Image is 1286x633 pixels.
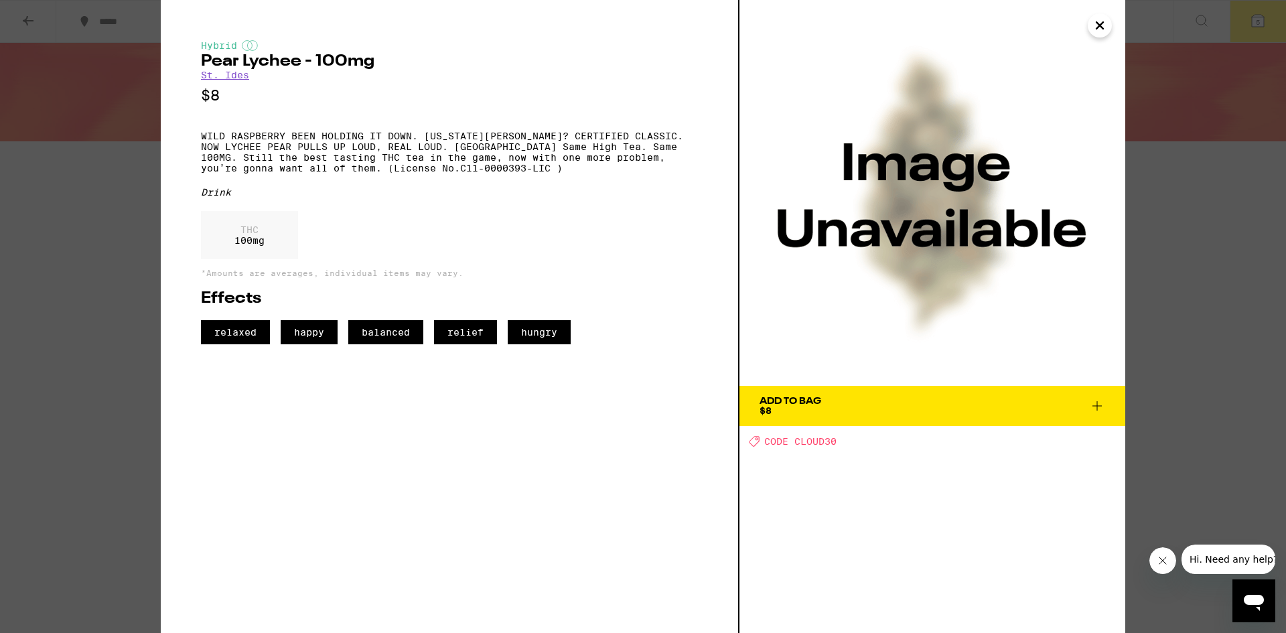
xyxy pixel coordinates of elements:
span: relaxed [201,320,270,344]
p: THC [234,224,265,235]
iframe: Close message [1149,547,1176,574]
iframe: Message from company [1182,545,1275,574]
p: WILD RASPBERRY BEEN HOLDING IT DOWN. [US_STATE][PERSON_NAME]? CERTIFIED CLASSIC. NOW LYCHEE PEAR ... [201,131,698,173]
p: *Amounts are averages, individual items may vary. [201,269,698,277]
span: Hi. Need any help? [8,9,96,20]
img: hybridColor.svg [242,40,258,51]
span: happy [281,320,338,344]
span: relief [434,320,497,344]
a: St. Ides [201,70,249,80]
p: $8 [201,87,698,104]
div: Drink [201,187,698,198]
span: $8 [760,405,772,416]
button: Add To Bag$8 [739,386,1125,426]
span: balanced [348,320,423,344]
h2: Pear Lychee - 100mg [201,54,698,70]
span: hungry [508,320,571,344]
div: Hybrid [201,40,698,51]
button: Close [1088,13,1112,38]
span: CODE CLOUD30 [764,436,837,447]
h2: Effects [201,291,698,307]
div: Add To Bag [760,397,821,406]
div: 100 mg [201,211,298,259]
iframe: Button to launch messaging window [1232,579,1275,622]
